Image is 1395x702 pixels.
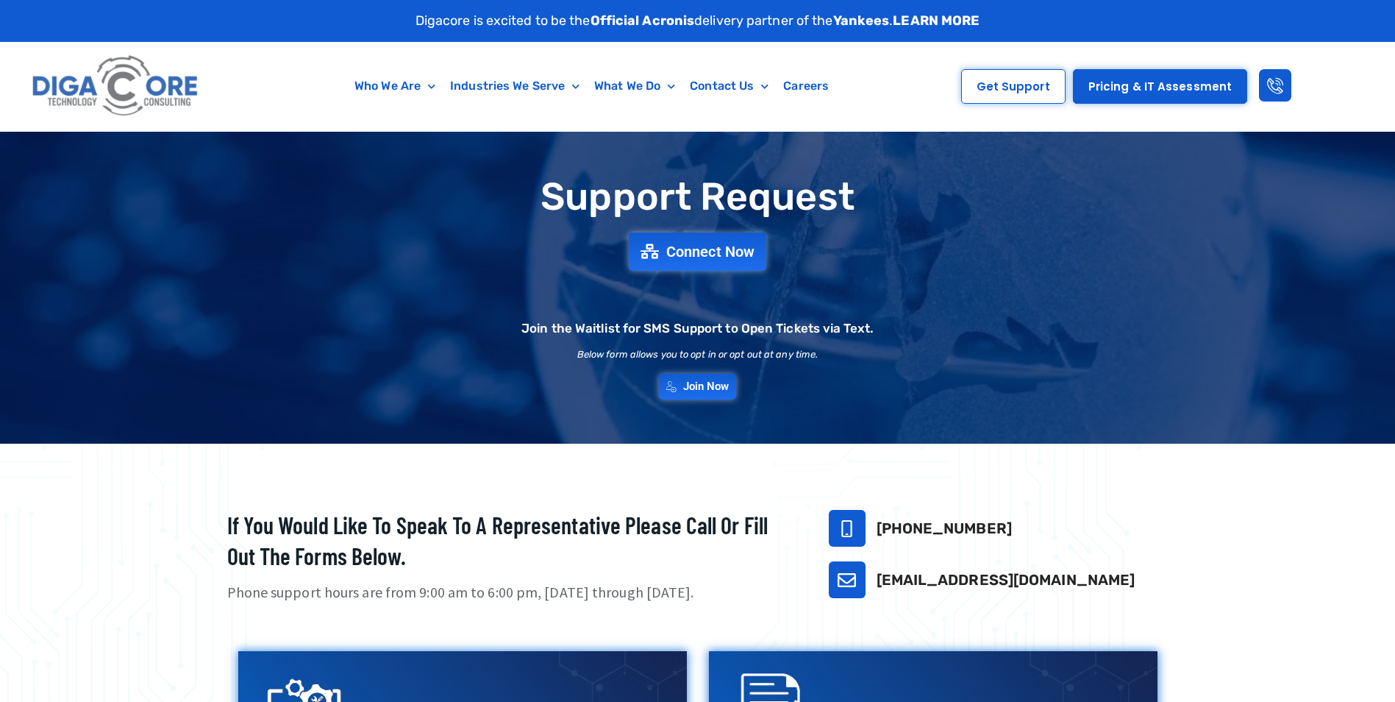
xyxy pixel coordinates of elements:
img: Digacore logo 1 [28,49,204,124]
a: LEARN MORE [893,13,980,29]
a: What We Do [587,69,682,103]
span: Get Support [977,81,1050,92]
p: Digacore is excited to be the delivery partner of the . [415,11,980,31]
a: Connect Now [629,233,766,271]
strong: Official Acronis [591,13,695,29]
h2: If you would like to speak to a representative please call or fill out the forms below. [227,510,792,571]
nav: Menu [274,69,909,103]
p: Phone support hours are from 9:00 am to 6:00 pm, [DATE] through [DATE]. [227,582,792,603]
a: Join Now [659,374,737,400]
a: [PHONE_NUMBER] [877,520,1012,537]
span: Connect Now [666,244,754,259]
strong: Yankees [833,13,890,29]
span: Pricing & IT Assessment [1088,81,1232,92]
a: Contact Us [682,69,776,103]
span: Join Now [683,381,729,392]
h2: Below form allows you to opt in or opt out at any time. [577,350,818,359]
a: Pricing & IT Assessment [1073,69,1247,104]
a: 732-646-5725 [829,510,866,547]
a: [EMAIL_ADDRESS][DOMAIN_NAME] [877,571,1135,589]
h2: Join the Waitlist for SMS Support to Open Tickets via Text. [521,322,874,335]
a: Who We Are [347,69,443,103]
a: Industries We Serve [443,69,587,103]
a: Get Support [961,69,1066,104]
a: support@digacore.com [829,561,866,598]
a: Careers [776,69,836,103]
h1: Support Request [190,176,1205,218]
